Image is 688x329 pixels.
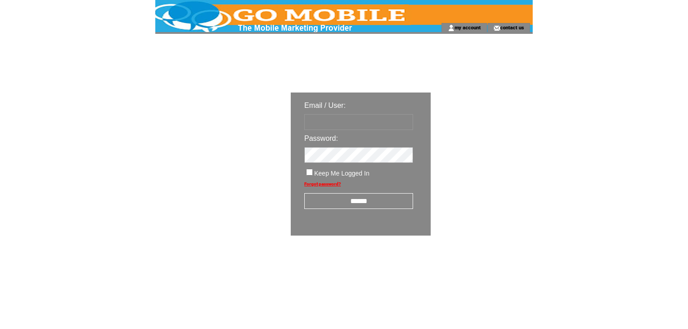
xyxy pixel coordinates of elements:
[500,24,524,30] a: contact us
[455,24,481,30] a: my account
[448,24,455,32] img: account_icon.gif;jsessionid=C244B57DED18284D5D892F910861ABC7
[314,170,369,177] span: Keep Me Logged In
[304,134,338,142] span: Password:
[493,24,500,32] img: contact_us_icon.gif;jsessionid=C244B57DED18284D5D892F910861ABC7
[304,102,346,109] span: Email / User:
[304,181,341,186] a: Forgot password?
[457,258,502,269] img: transparent.png;jsessionid=C244B57DED18284D5D892F910861ABC7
